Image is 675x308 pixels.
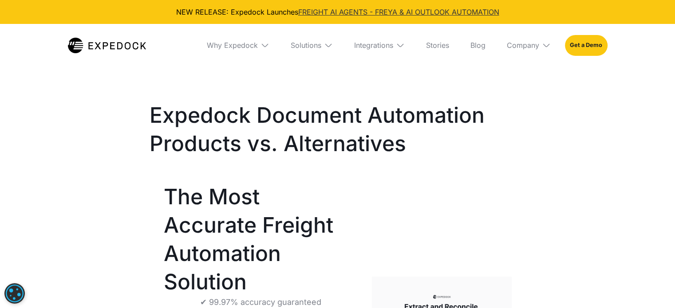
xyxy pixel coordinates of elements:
div: Why Expedock [200,24,276,66]
a: Get a Demo [565,35,607,55]
div: Integrations [354,41,393,50]
h1: The Most Accurate Freight Automation Solution [164,183,358,296]
h1: Expedock Document Automation Products vs. Alternatives [150,101,526,158]
div: Solutions [291,41,321,50]
div: Why Expedock [207,41,258,50]
a: FREIGHT AI AGENTS - FREYA & AI OUTLOOK AUTOMATION [298,8,499,16]
div: Company [500,24,558,66]
div: Solutions [284,24,340,66]
a: Stories [419,24,456,66]
div: Integrations [347,24,412,66]
div: Company [507,41,539,50]
iframe: Chat Widget [527,212,675,308]
div: NEW RELEASE: Expedock Launches [7,7,668,17]
a: Blog [463,24,493,66]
